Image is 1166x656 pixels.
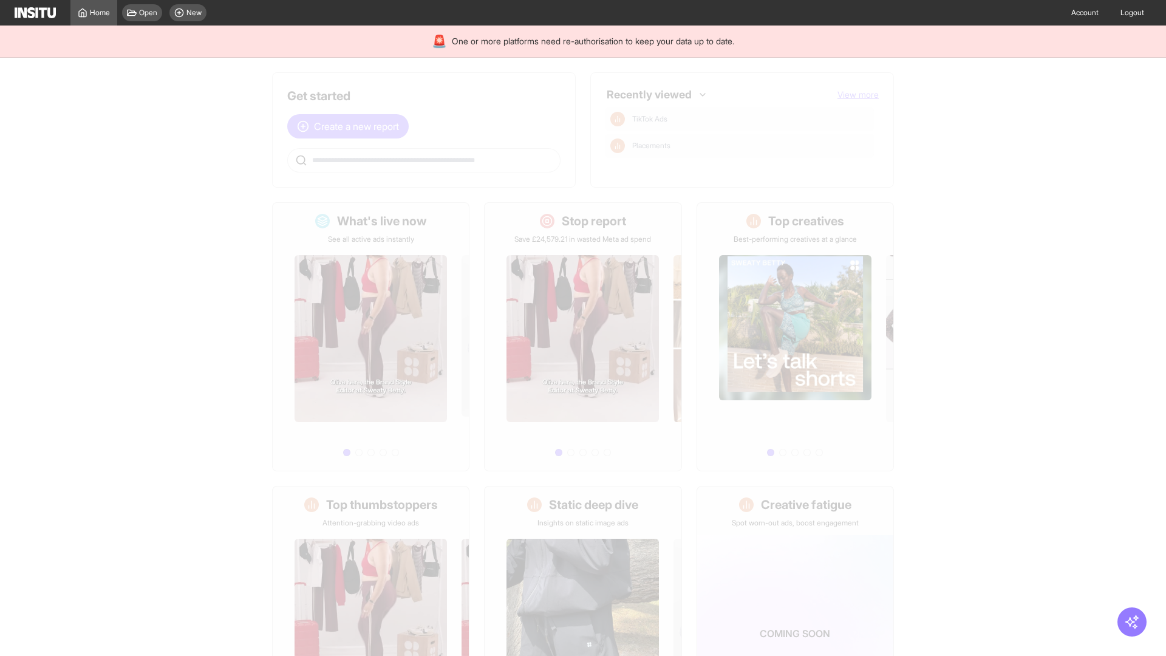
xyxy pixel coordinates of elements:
[452,35,734,47] span: One or more platforms need re-authorisation to keep your data up to date.
[432,33,447,50] div: 🚨
[90,8,110,18] span: Home
[15,7,56,18] img: Logo
[186,8,202,18] span: New
[139,8,157,18] span: Open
